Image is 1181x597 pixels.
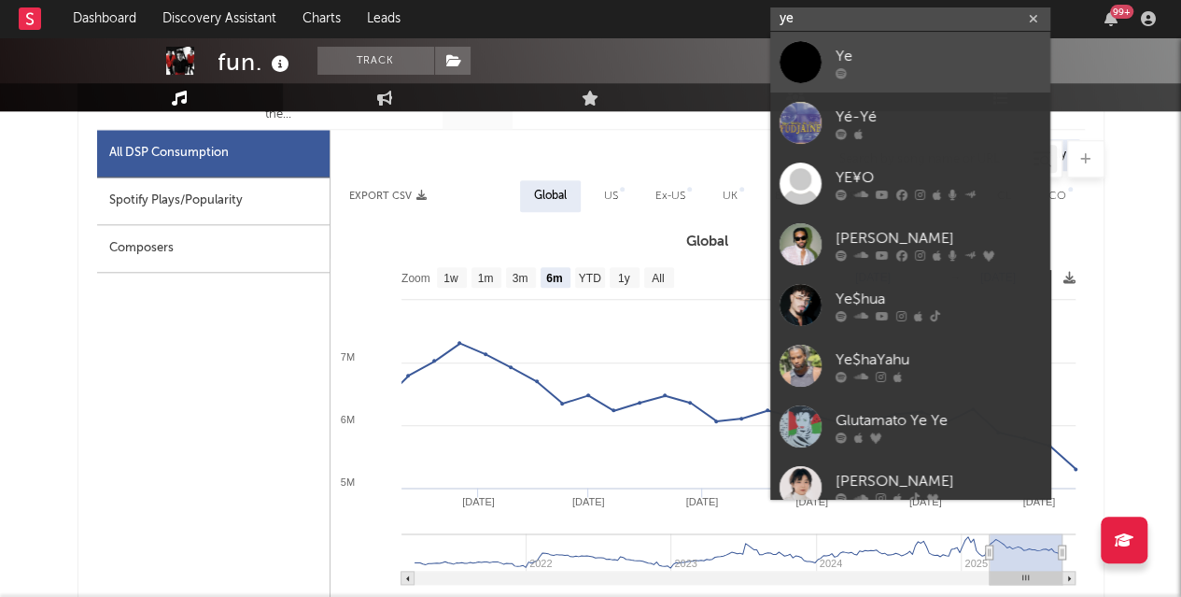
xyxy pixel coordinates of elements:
div: CO [1048,185,1066,207]
text: 1y [617,272,629,285]
text: 7M [340,351,354,362]
text: [DATE] [908,496,941,507]
text: 3m [512,272,527,285]
a: Ye$haYahu [770,335,1050,396]
div: Spotify Plays/Popularity [97,178,330,225]
text: [DATE] [571,496,604,507]
text: 1m [477,272,493,285]
div: 99 + [1110,5,1133,19]
div: Ye$haYahu [836,348,1041,371]
h3: Global [330,231,1085,253]
text: 6m [546,272,562,285]
div: UK [723,185,738,207]
div: Ye [836,45,1041,67]
text: All [652,272,664,285]
button: Export CSV [349,191,427,202]
text: 1w [443,272,458,285]
text: [DATE] [685,496,718,507]
text: Zoom [401,272,430,285]
div: Composers [97,225,330,273]
div: Ye$hua [836,288,1041,310]
div: Global [534,185,567,207]
text: YTD [578,272,600,285]
div: Glutamato Ye Ye [836,409,1041,432]
div: Ex-US [655,185,685,207]
text: [DATE] [1022,496,1055,507]
text: [DATE] [795,496,828,507]
div: US [604,185,618,207]
text: [DATE] [462,496,495,507]
div: [PERSON_NAME] [836,470,1041,492]
input: Search for artists [770,7,1050,31]
div: [PERSON_NAME] [836,227,1041,249]
text: 5M [340,476,354,488]
a: [PERSON_NAME] [770,457,1050,518]
button: Track [317,47,434,75]
text: 6M [340,414,354,425]
div: YE¥O [836,166,1041,189]
div: Yé-Yé [836,106,1041,128]
a: Glutamato Ye Ye [770,396,1050,457]
a: [PERSON_NAME] [770,214,1050,275]
a: Ye [770,32,1050,92]
div: All DSP Consumption [97,130,330,178]
div: fun. [218,47,294,78]
a: YE¥O [770,153,1050,214]
a: Yé-Yé [770,92,1050,153]
a: Ye$hua [770,275,1050,335]
button: 99+ [1104,11,1118,26]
